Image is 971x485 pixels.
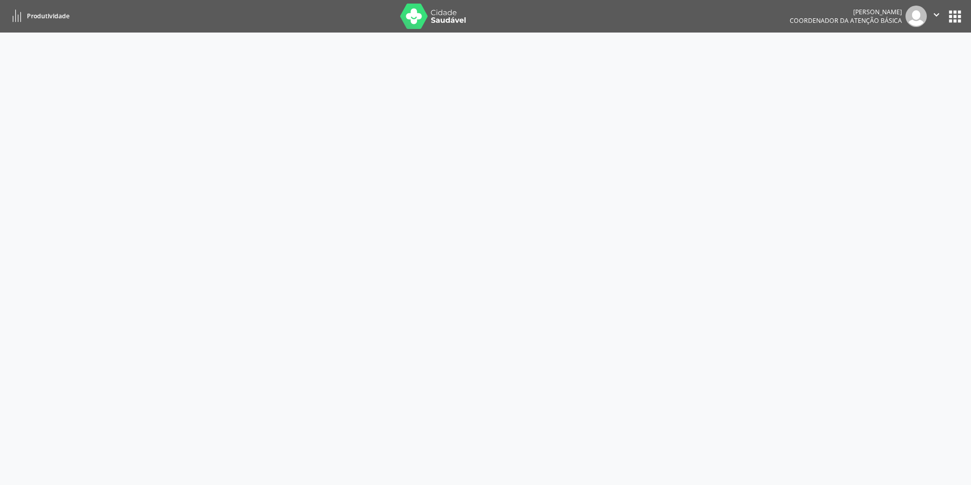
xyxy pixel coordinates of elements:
[927,6,946,27] button: 
[7,8,70,24] a: Produtividade
[790,16,902,25] span: Coordenador da Atenção Básica
[790,8,902,16] div: [PERSON_NAME]
[905,6,927,27] img: img
[946,8,964,25] button: apps
[27,12,70,20] span: Produtividade
[931,9,942,20] i: 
